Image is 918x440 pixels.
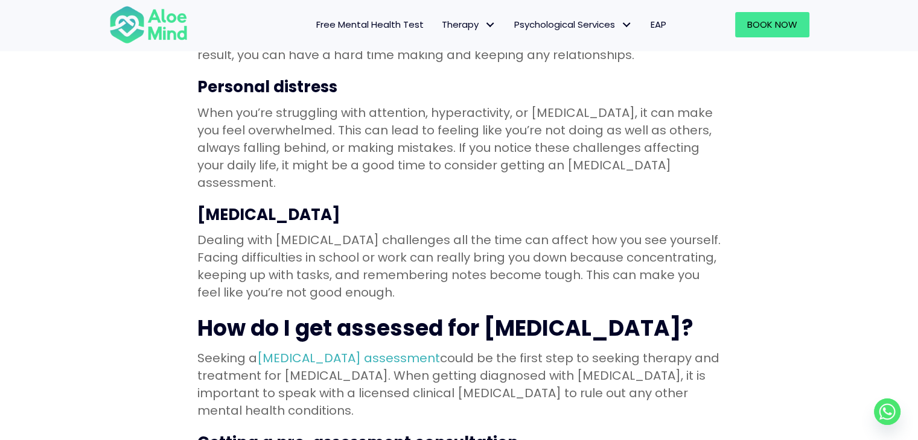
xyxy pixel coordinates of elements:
[618,16,636,34] span: Psychological Services: submenu
[257,350,440,366] a: [MEDICAL_DATA] assessment
[203,12,675,37] nav: Menu
[197,231,721,301] p: Dealing with [MEDICAL_DATA] challenges all the time can affect how you see yourself. Facing diffi...
[651,18,666,31] span: EAP
[514,18,633,31] span: Psychological Services
[482,16,499,34] span: Therapy: submenu
[197,204,721,225] h3: [MEDICAL_DATA]
[505,12,642,37] a: Psychological ServicesPsychological Services: submenu
[442,18,496,31] span: Therapy
[197,350,721,420] p: Seeking a could be the first step to seeking therapy and treatment for [MEDICAL_DATA]. When getti...
[316,18,424,31] span: Free Mental Health Test
[735,12,809,37] a: Book Now
[874,398,900,425] a: Whatsapp
[197,313,721,344] h2: How do I get assessed for [MEDICAL_DATA]?
[747,18,797,31] span: Book Now
[109,5,188,45] img: Aloe mind Logo
[433,12,505,37] a: TherapyTherapy: submenu
[307,12,433,37] a: Free Mental Health Test
[197,104,721,192] p: When you’re struggling with attention, hyperactivity, or [MEDICAL_DATA], it can make you feel ove...
[642,12,675,37] a: EAP
[197,76,721,98] h3: Personal distress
